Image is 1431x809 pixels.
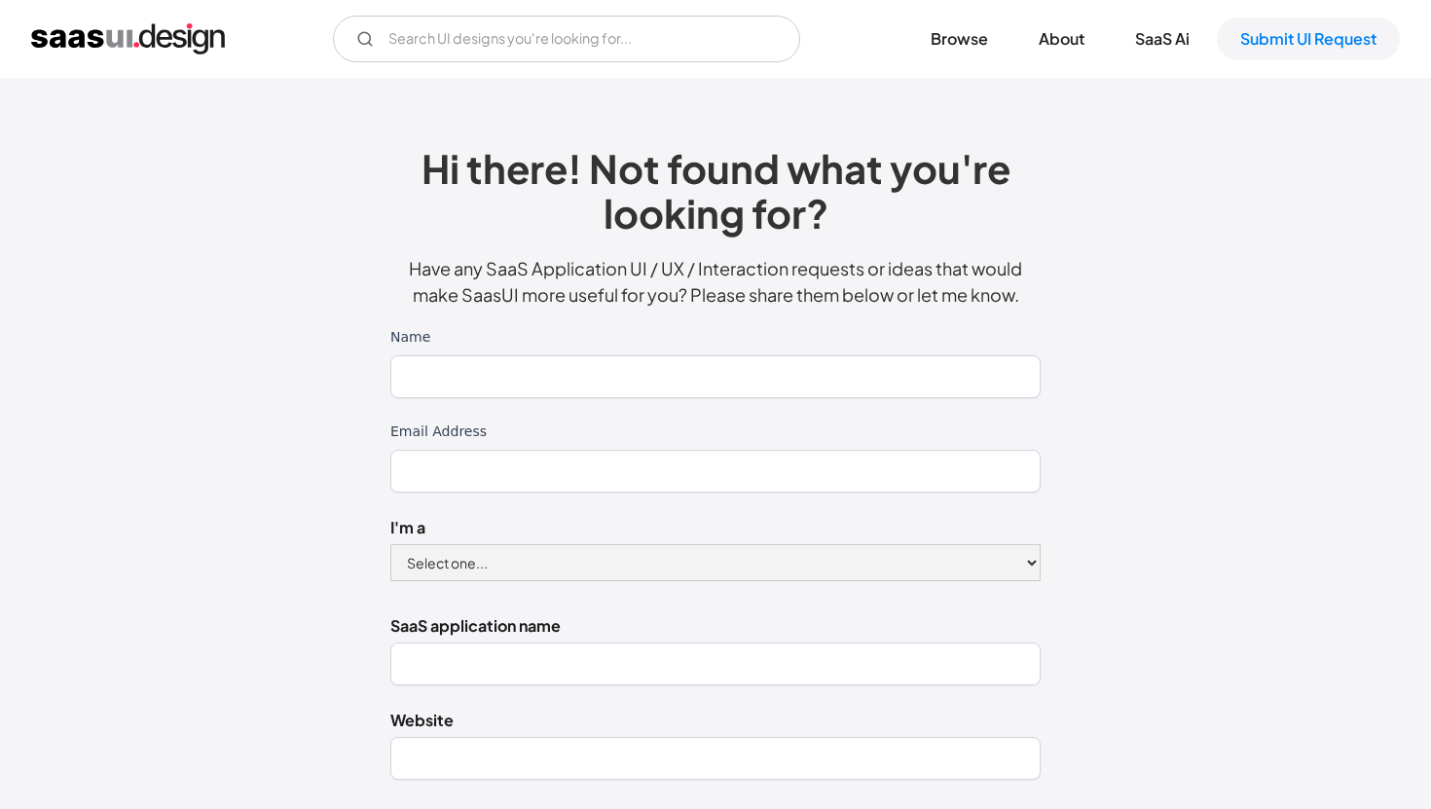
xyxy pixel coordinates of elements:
a: Submit UI Request [1217,18,1400,60]
label: Name [390,327,1041,348]
strong: SaaS application name [390,615,561,636]
strong: Website [390,710,454,730]
label: Email Address [390,422,1041,442]
h2: Hi there! Not found what you're looking for? [390,146,1041,236]
input: Search UI designs you're looking for... [333,16,800,62]
a: Browse [907,18,1011,60]
p: Have any SaaS Application UI / UX / Interaction requests or ideas that would make SaasUI more use... [390,255,1041,308]
form: Email Form [333,16,800,62]
a: SaaS Ai [1112,18,1213,60]
a: home [31,23,225,55]
a: About [1015,18,1108,60]
label: I'm a [390,516,1041,539]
